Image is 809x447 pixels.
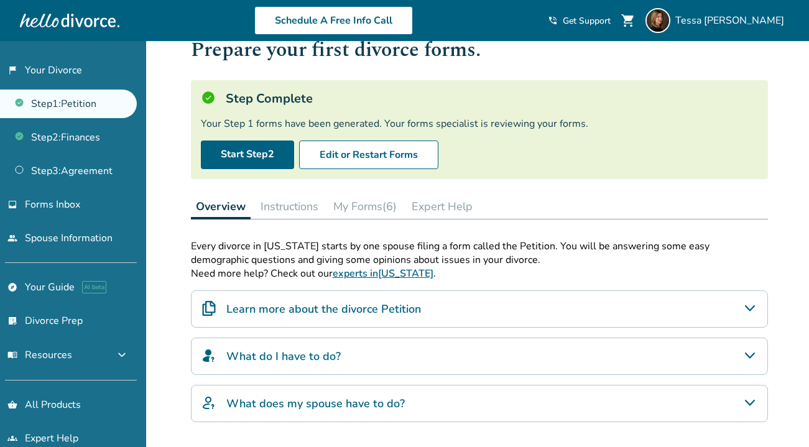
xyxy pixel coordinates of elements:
div: What does my spouse have to do? [191,385,768,422]
span: Tessa [PERSON_NAME] [675,14,789,27]
span: inbox [7,200,17,210]
span: shopping_cart [621,13,636,28]
h5: Step Complete [226,90,313,107]
div: Learn more about the divorce Petition [191,290,768,328]
button: Expert Help [407,194,478,219]
button: Overview [191,194,251,219]
div: Your Step 1 forms have been generated. Your forms specialist is reviewing your forms. [201,117,758,131]
span: Forms Inbox [25,198,80,211]
span: expand_more [114,348,129,362]
span: people [7,233,17,243]
h4: What do I have to do? [226,348,341,364]
a: experts in[US_STATE] [333,267,433,280]
a: Start Step2 [201,141,294,169]
a: phone_in_talkGet Support [548,15,611,27]
span: list_alt_check [7,316,17,326]
img: Learn more about the divorce Petition [201,301,216,316]
span: Resources [7,348,72,362]
span: flag_2 [7,65,17,75]
span: phone_in_talk [548,16,558,25]
img: Tessa Rudnick [645,8,670,33]
h4: Learn more about the divorce Petition [226,301,421,317]
span: explore [7,282,17,292]
span: menu_book [7,350,17,360]
span: AI beta [82,281,106,293]
h1: Prepare your first divorce forms. [191,35,768,65]
button: Edit or Restart Forms [299,141,438,169]
iframe: Chat Widget [747,387,809,447]
a: Schedule A Free Info Call [254,6,413,35]
h4: What does my spouse have to do? [226,395,405,412]
button: Instructions [256,194,323,219]
span: Get Support [563,15,611,27]
span: shopping_basket [7,400,17,410]
img: What do I have to do? [201,348,216,363]
p: Need more help? Check out our . [191,267,768,280]
img: What does my spouse have to do? [201,395,216,410]
button: My Forms(6) [328,194,402,219]
div: What do I have to do? [191,338,768,375]
span: groups [7,433,17,443]
p: Every divorce in [US_STATE] starts by one spouse filing a form called the Petition. You will be a... [191,239,768,267]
